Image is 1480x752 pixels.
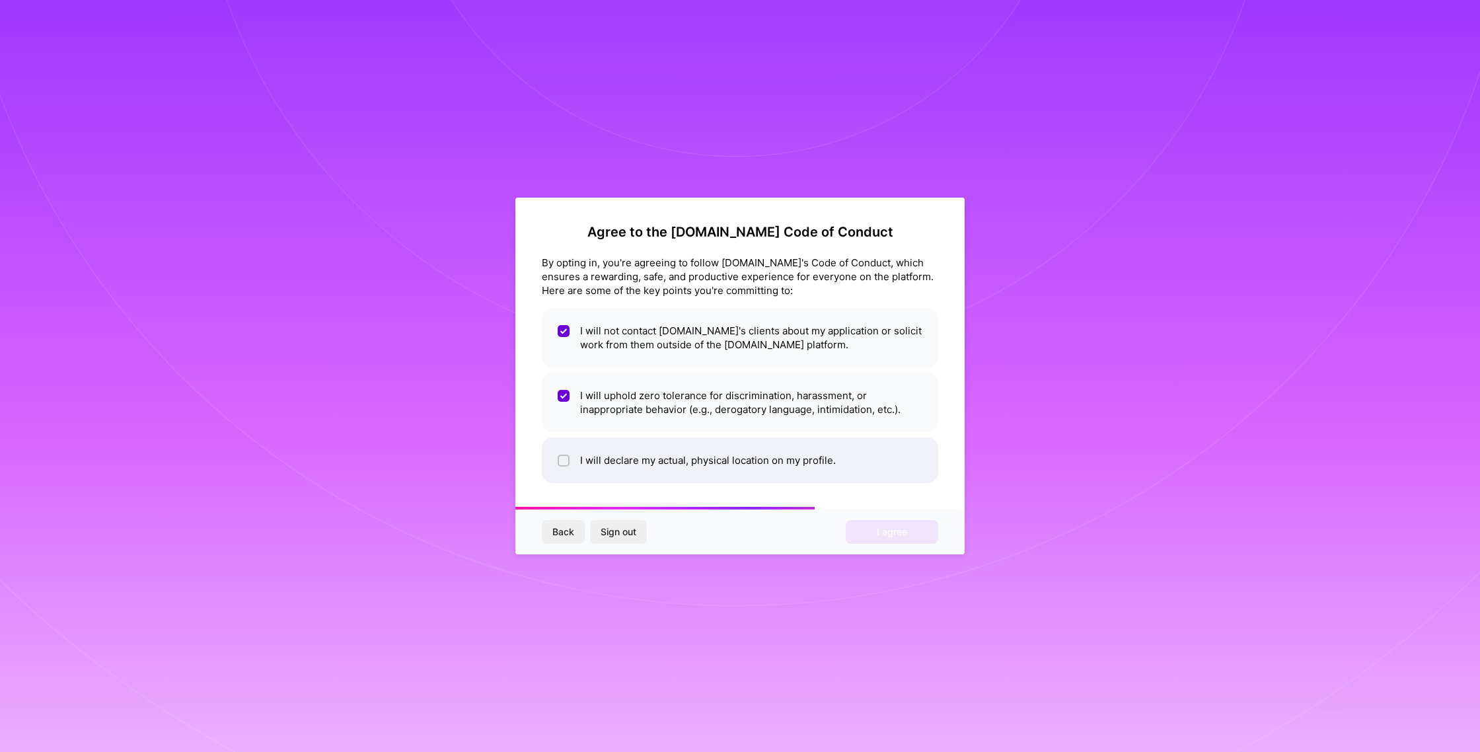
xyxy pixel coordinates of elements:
button: Sign out [590,520,647,544]
li: I will not contact [DOMAIN_NAME]'s clients about my application or solicit work from them outside... [542,308,938,367]
span: Back [552,525,574,539]
button: Back [542,520,585,544]
h2: Agree to the [DOMAIN_NAME] Code of Conduct [542,224,938,240]
span: Sign out [601,525,636,539]
div: By opting in, you're agreeing to follow [DOMAIN_NAME]'s Code of Conduct, which ensures a rewardin... [542,256,938,297]
li: I will declare my actual, physical location on my profile. [542,437,938,483]
li: I will uphold zero tolerance for discrimination, harassment, or inappropriate behavior (e.g., der... [542,373,938,432]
